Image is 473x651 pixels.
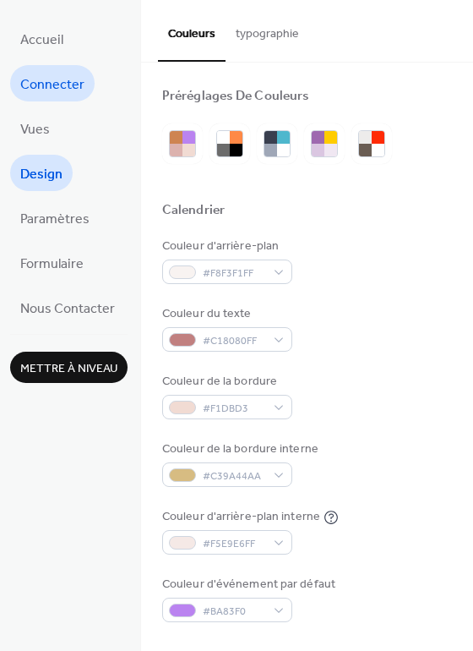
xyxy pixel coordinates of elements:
span: #C18080FF [203,332,265,350]
span: #C39A44AA [203,468,265,485]
span: Connecter [20,72,84,98]
a: Formulaire [10,244,94,281]
div: Préréglages De Couleurs [162,88,309,106]
span: #F5E9E6FF [203,535,265,553]
div: Couleur de la bordure interne [162,440,318,458]
span: Paramètres [20,206,90,232]
a: Paramètres [10,200,100,236]
span: #BA83F0 [203,603,265,621]
span: Formulaire [20,251,84,277]
a: Connecter [10,65,95,101]
span: #F1DBD3 [203,400,265,418]
a: Vues [10,110,60,146]
a: Accueil [10,20,73,57]
div: Couleur de la bordure [162,373,289,391]
button: Mettre à niveau [10,352,128,383]
span: Nous Contacter [20,296,115,322]
div: Couleur d'arrière-plan [162,238,289,255]
span: #F8F3F1FF [203,265,265,282]
a: Nous Contacter [10,289,125,325]
div: Couleur du texte [162,305,289,323]
div: Couleur d'arrière-plan interne [162,508,320,526]
span: Mettre à niveau [20,360,117,378]
span: Accueil [20,27,63,53]
a: Design [10,155,73,191]
span: Vues [20,117,50,143]
div: Couleur d'événement par défaut [162,576,335,594]
div: Calendrier [162,202,225,220]
span: Design [20,161,63,188]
